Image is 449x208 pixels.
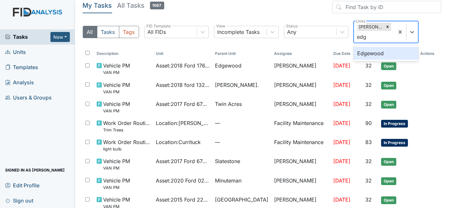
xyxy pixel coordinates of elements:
[103,177,130,191] span: Vehicle PM VAN PM
[215,177,241,184] span: Minuteman
[365,196,372,203] span: 32
[85,51,90,55] input: Toggle All Rows Selected
[5,47,26,57] span: Units
[156,81,210,89] span: Asset : 2018 ford 13242
[365,120,372,126] span: 90
[333,158,350,164] span: [DATE]
[365,82,372,88] span: 32
[103,165,130,171] small: VAN PM
[272,136,331,155] td: Facility Maintenance
[215,119,269,127] span: —
[103,69,130,76] small: VAN PM
[272,155,331,174] td: [PERSON_NAME]
[381,120,408,128] span: In Progress
[333,62,350,69] span: [DATE]
[272,48,331,59] th: Assignee
[83,26,139,38] div: Type filter
[381,196,396,204] span: Open
[103,184,130,191] small: VAN PM
[333,82,350,88] span: [DATE]
[5,93,52,103] span: Users & Groups
[156,157,210,165] span: Asset : 2017 Ford 67436
[287,28,297,36] div: Any
[365,101,372,107] span: 32
[103,119,151,133] span: Work Order Routine Trim Trees
[156,100,210,108] span: Asset : 2017 Ford 67435
[215,196,268,203] span: [GEOGRAPHIC_DATA]
[418,48,441,59] th: Actions
[5,165,65,175] span: Signed in as [PERSON_NAME]
[103,89,130,95] small: VAN PM
[381,82,396,89] span: Open
[333,177,350,184] span: [DATE]
[103,138,151,152] span: Work Order Routine light bulb
[215,157,240,165] span: Slatestone
[333,139,350,145] span: [DATE]
[83,26,97,38] button: All
[381,101,396,109] span: Open
[5,62,38,72] span: Templates
[272,174,331,193] td: [PERSON_NAME]
[5,195,33,205] span: Sign out
[156,138,201,146] span: Location : Currituck
[272,78,331,98] td: [PERSON_NAME]
[332,1,441,13] input: Find Task by ID
[215,81,259,89] span: [PERSON_NAME].
[381,158,396,166] span: Open
[331,48,363,59] th: Toggle SortBy
[103,146,151,152] small: light bulb
[354,47,418,60] div: Edgewood
[218,28,260,36] div: Incomplete Tasks
[117,1,164,10] h5: All Tasks
[381,139,408,147] span: In Progress
[215,100,242,108] span: Twin Acres
[103,108,130,114] small: VAN PM
[272,117,331,136] td: Facility Maintenance
[103,62,130,76] span: Vehicle PM VAN PM
[381,62,396,70] span: Open
[103,127,151,133] small: Trim Trees
[333,101,350,107] span: [DATE]
[333,120,350,126] span: [DATE]
[150,2,164,9] span: 1067
[365,177,372,184] span: 32
[119,26,139,38] button: Tags
[5,33,50,41] a: Tasks
[215,138,269,146] span: —
[103,100,130,114] span: Vehicle PM VAN PM
[156,196,210,203] span: Asset : 2015 Ford 22364
[156,177,210,184] span: Asset : 2020 Ford 02107
[381,177,396,185] span: Open
[103,157,130,171] span: Vehicle PM VAN PM
[5,78,34,88] span: Analysis
[156,62,210,69] span: Asset : 2018 Ford 17643
[212,48,272,59] th: Toggle SortBy
[365,62,372,69] span: 32
[272,59,331,78] td: [PERSON_NAME]
[148,28,166,36] div: All FIDs
[365,139,372,145] span: 83
[5,180,39,190] span: Edit Profile
[357,23,384,31] div: [PERSON_NAME].
[83,1,112,10] h5: My Tasks
[333,196,350,203] span: [DATE]
[103,81,130,95] span: Vehicle PM VAN PM
[94,48,153,59] th: Toggle SortBy
[153,48,212,59] th: Toggle SortBy
[272,98,331,117] td: [PERSON_NAME]
[97,26,119,38] button: Tasks
[50,32,70,42] button: New
[215,62,241,69] span: Edgewood
[365,158,372,164] span: 32
[156,119,210,127] span: Location : [PERSON_NAME] St.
